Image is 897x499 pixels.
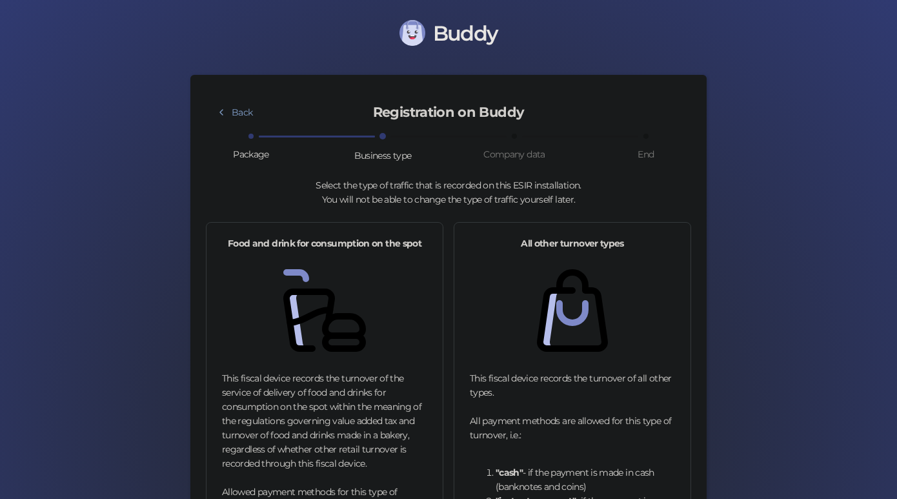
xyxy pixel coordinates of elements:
[283,269,366,352] img: burger.svg
[303,101,594,123] h2: Registration on Buddy
[433,21,497,46] span: Buddy
[496,467,523,478] strong: "cash"
[228,238,421,249] strong: Food and drink for consumption on the spot
[206,102,263,123] button: Back
[354,148,412,163] div: Business type
[638,147,654,161] div: End
[399,20,425,46] img: Logo
[521,238,624,249] strong: All other turnover types
[483,147,545,161] div: Company data
[496,465,675,494] li: - if the payment is made in cash (banknotes and coins)
[531,269,614,352] img: bag.svg
[233,147,269,161] div: Package
[206,178,691,207] div: Select the type of traffic that is recorded on this ESIR installation. You will not be able to ch...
